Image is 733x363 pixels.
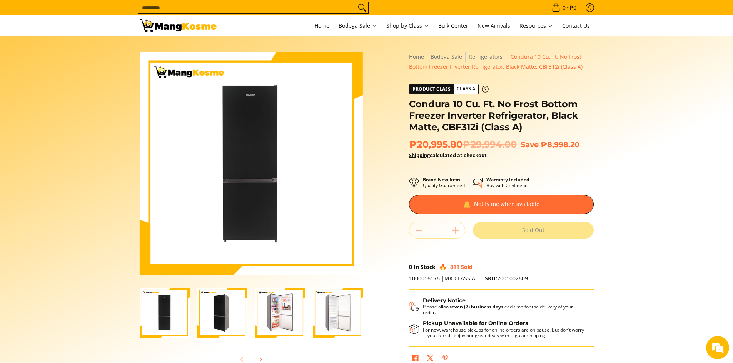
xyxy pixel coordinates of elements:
span: Save [521,140,539,149]
span: ₱20,995.80 [409,139,517,150]
span: Condura 10 Cu. Ft. No Frost Bottom Freezer Inverter Refrigerator, Black Matte, CBF312i (Class A) [409,53,583,70]
span: ₱8,998.20 [541,140,579,149]
del: ₱29,994.00 [463,139,517,150]
span: Shop by Class [386,21,429,31]
span: 0 [409,263,412,270]
img: Condura 10 Cu. Ft. No Frost Bottom Freezer Inverter Refrigerator, Black Matte, CBF312i (Class A)-3 [255,288,305,338]
a: Shipping [409,152,430,159]
span: Bulk Center [438,22,468,29]
button: Shipping & Delivery [409,297,586,316]
a: Bodega Sale [431,53,462,60]
strong: calculated at checkout [409,152,487,159]
span: SKU: [485,275,497,282]
nav: Main Menu [224,15,594,36]
span: 0 [561,5,567,10]
a: Product Class Class A [409,84,489,94]
span: Sold [461,263,473,270]
a: Home [409,53,424,60]
span: New Arrivals [478,22,510,29]
button: Search [356,2,368,13]
a: New Arrivals [474,15,514,36]
span: • [549,3,579,12]
a: Bulk Center [434,15,472,36]
span: Product Class [409,84,454,94]
span: Bodega Sale [339,21,377,31]
span: Resources [519,21,553,31]
strong: Delivery Notice [423,297,466,304]
a: Shop by Class [382,15,433,36]
span: In Stock [414,263,436,270]
img: Condura 10 Cu. Ft. No Frost Bottom Freezer Inverter Refrigerator, Black Matte, CBF312i (Class A)-4 [313,288,363,338]
p: For now, warehouse pickups for online orders are on pause. But don’t worry—you can still enjoy ou... [423,327,586,338]
span: Home [314,22,329,29]
img: Condura 10 Cu. Ft. No Frost Bottom Freezer Inverter Refrigerator, Black Matte, CBF312i (Class A)-2 [197,288,247,338]
strong: Pickup Unavailable for Online Orders [423,320,528,327]
a: Resources [516,15,557,36]
img: Condura 10 Cu. Ft. No Frost Bottom Freezer Inverter Refrigerator, Black Matte, CBF312i (Class A) [140,52,363,275]
a: Home [311,15,333,36]
img: Condura 10 Cu. Ft. No Frost Bottom Freezer Inverter Refrigerator, Black Matte, CBF312i (Class A)-1 [140,288,190,338]
a: Contact Us [558,15,594,36]
h1: Condura 10 Cu. Ft. No Frost Bottom Freezer Inverter Refrigerator, Black Matte, CBF312i (Class A) [409,98,594,133]
span: ₱0 [569,5,578,10]
strong: seven (7) business days [449,303,503,310]
nav: Breadcrumbs [409,52,594,72]
span: Contact Us [562,22,590,29]
span: Class A [454,84,478,94]
span: 811 [450,263,459,270]
a: Refrigerators [469,53,503,60]
p: Quality Guaranteed [423,177,465,188]
span: 2001002609 [485,275,528,282]
strong: Brand New Item [423,176,460,183]
span: 1000016176 |MK CLASS A [409,275,475,282]
img: Condura No Frost Bottom Freezer Inverter Ref (Class A) l Mang Kosme [140,19,217,32]
a: Bodega Sale [335,15,381,36]
strong: Warranty Included [486,176,529,183]
p: Buy with Confidence [486,177,530,188]
p: Please allow lead time for the delivery of your order. [423,304,586,315]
